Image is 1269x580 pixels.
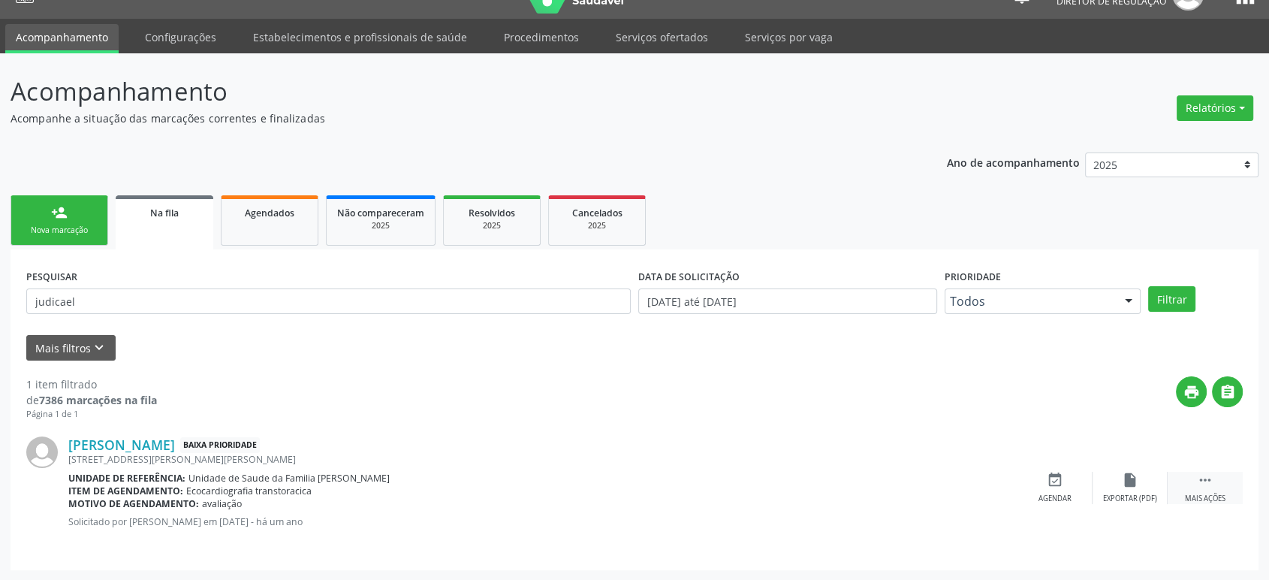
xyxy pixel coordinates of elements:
button: Mais filtroskeyboard_arrow_down [26,335,116,361]
p: Solicitado por [PERSON_NAME] em [DATE] - há um ano [68,515,1017,528]
p: Acompanhe a situação das marcações correntes e finalizadas [11,110,884,126]
span: avaliação [202,497,242,510]
span: Ecocardiografia transtoracica [186,485,312,497]
button: Filtrar [1148,286,1195,312]
div: Página 1 de 1 [26,408,157,421]
div: 2025 [559,220,634,231]
button: print [1176,376,1207,407]
a: Procedimentos [493,24,589,50]
div: 2025 [454,220,529,231]
label: PESQUISAR [26,265,77,288]
a: Acompanhamento [5,24,119,53]
span: Unidade de Saude da Familia [PERSON_NAME] [188,472,390,485]
span: Cancelados [572,207,622,219]
div: Agendar [1038,494,1072,504]
strong: 7386 marcações na fila [39,393,157,407]
a: Serviços ofertados [605,24,719,50]
i:  [1197,472,1213,488]
a: Estabelecimentos e profissionais de saúde [243,24,478,50]
div: Nova marcação [22,225,97,236]
a: [PERSON_NAME] [68,437,175,453]
b: Item de agendamento: [68,485,183,497]
b: Unidade de referência: [68,472,185,485]
div: de [26,392,157,408]
div: 1 item filtrado [26,376,157,392]
a: Serviços por vaga [734,24,843,50]
input: Selecione um intervalo [638,288,937,314]
span: Baixa Prioridade [180,437,260,453]
span: Resolvidos [469,207,515,219]
p: Acompanhamento [11,73,884,110]
a: Configurações [134,24,227,50]
input: Nome, CNS [26,288,631,314]
i: event_available [1047,472,1063,488]
div: Mais ações [1185,494,1225,504]
p: Ano de acompanhamento [947,153,1080,171]
button:  [1212,376,1243,407]
img: img [26,437,58,468]
span: Na fila [150,207,179,219]
i: print [1183,384,1200,400]
button: Relatórios [1177,95,1253,121]
span: Todos [950,294,1111,309]
span: Agendados [245,207,294,219]
i: keyboard_arrow_down [91,340,107,356]
i: insert_drive_file [1122,472,1138,488]
b: Motivo de agendamento: [68,497,199,510]
div: person_add [51,204,68,221]
i:  [1219,384,1236,400]
div: [STREET_ADDRESS][PERSON_NAME][PERSON_NAME] [68,453,1017,466]
label: DATA DE SOLICITAÇÃO [638,265,740,288]
div: 2025 [337,220,424,231]
span: Não compareceram [337,207,424,219]
label: Prioridade [945,265,1001,288]
div: Exportar (PDF) [1103,494,1157,504]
